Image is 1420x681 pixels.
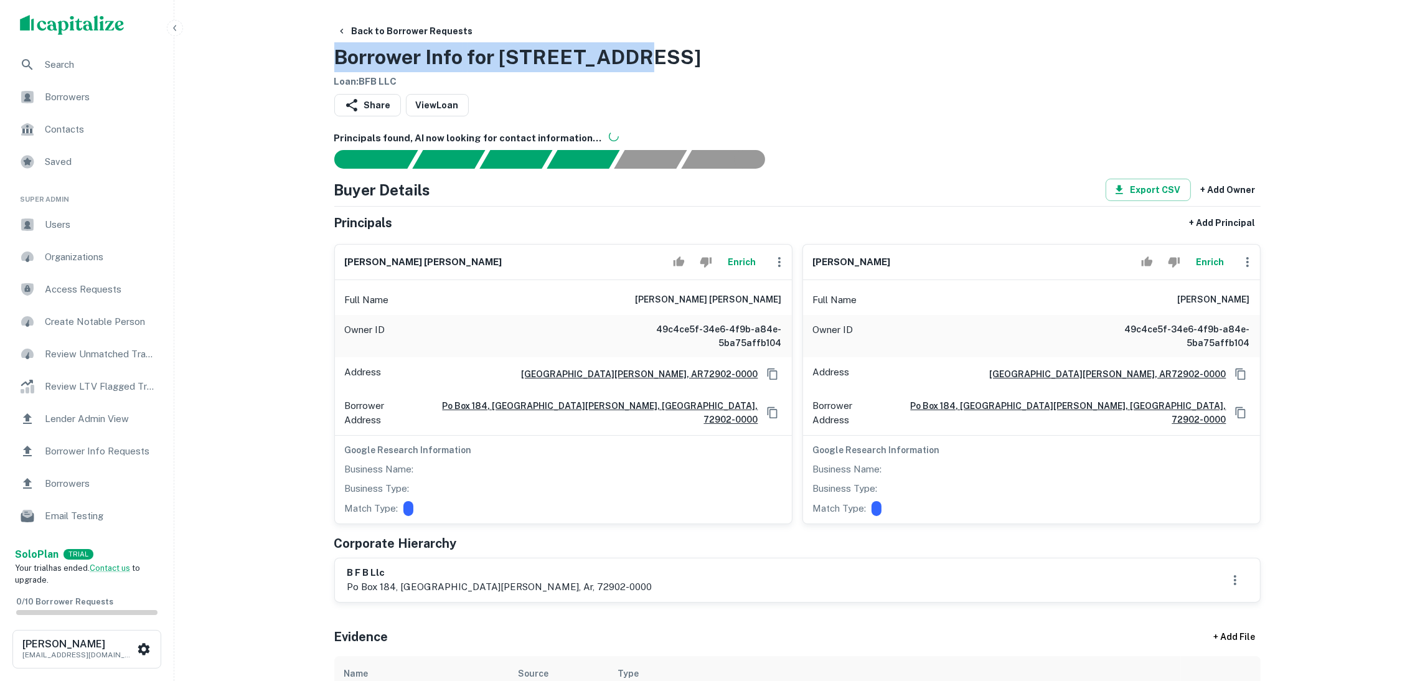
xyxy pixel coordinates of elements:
a: Email Testing [10,501,164,531]
h6: 49c4ce5f-34e6-4f9b-a84e-5ba75affb104 [1101,322,1250,350]
h6: Principals found, AI now looking for contact information... [334,131,1261,146]
h6: Google Research Information [813,443,1250,457]
a: Create Notable Person [10,307,164,337]
a: Email Analytics [10,533,164,563]
span: Review Unmatched Transactions [45,347,156,362]
p: Full Name [345,293,389,308]
p: Business Type: [813,481,878,496]
strong: Solo Plan [15,548,59,560]
button: Accept [1136,250,1158,275]
span: Email Testing [45,509,156,524]
button: Back to Borrower Requests [332,20,478,42]
span: Contacts [45,122,156,137]
span: Create Notable Person [45,314,156,329]
p: [EMAIL_ADDRESS][DOMAIN_NAME] [22,649,134,660]
a: SoloPlan [15,547,59,562]
button: Enrich [1190,250,1230,275]
button: Accept [668,250,690,275]
div: Principals found, AI now looking for contact information... [547,150,619,169]
a: Access Requests [10,275,164,304]
p: Address [345,365,382,383]
button: Enrich [722,250,762,275]
iframe: Chat Widget [1358,581,1420,641]
a: Organizations [10,242,164,272]
a: Saved [10,147,164,177]
span: Your trial has ended. to upgrade. [15,563,140,585]
p: Owner ID [345,322,385,350]
span: 0 / 10 Borrower Requests [16,597,113,606]
h4: Buyer Details [334,179,431,201]
a: Review Unmatched Transactions [10,339,164,369]
h3: Borrower Info for [STREET_ADDRESS] [334,42,702,72]
h6: Loan : BFB LLC [334,75,702,89]
h6: Google Research Information [345,443,782,457]
h6: po box 184, [GEOGRAPHIC_DATA][PERSON_NAME], [GEOGRAPHIC_DATA], 72902-0000 [888,399,1226,426]
h6: [PERSON_NAME] [PERSON_NAME] [636,293,782,308]
a: Contact us [90,563,130,573]
div: Borrowers [10,469,164,499]
span: Borrowers [45,90,156,105]
img: capitalize-logo.png [20,15,125,35]
button: Share [334,94,401,116]
p: Match Type: [345,501,398,516]
div: + Add File [1191,626,1278,649]
a: po box 184, [GEOGRAPHIC_DATA][PERSON_NAME], [GEOGRAPHIC_DATA], 72902-0000 [420,399,758,426]
a: Lender Admin View [10,404,164,434]
h5: Principals [334,214,393,232]
p: Business Type: [345,481,410,496]
span: Users [45,217,156,232]
div: Sending borrower request to AI... [319,150,413,169]
span: Review LTV Flagged Transactions [45,379,156,394]
div: Source [519,666,549,681]
span: Organizations [45,250,156,265]
a: Review LTV Flagged Transactions [10,372,164,402]
div: Type [618,666,639,681]
span: Access Requests [45,282,156,297]
a: Borrower Info Requests [10,436,164,466]
p: Business Name: [345,462,414,477]
div: Name [344,666,369,681]
div: Documents found, AI parsing details... [479,150,552,169]
span: Borrowers [45,476,156,491]
h6: [GEOGRAPHIC_DATA][PERSON_NAME], AR72902-0000 [980,367,1226,381]
p: Owner ID [813,322,853,350]
p: Match Type: [813,501,867,516]
div: Your request is received and processing... [412,150,485,169]
span: Lender Admin View [45,411,156,426]
div: Contacts [10,115,164,144]
a: Search [10,50,164,80]
div: Principals found, still searching for contact information. This may take time... [614,150,687,169]
span: Borrower Info Requests [45,444,156,459]
span: Saved [45,154,156,169]
h6: [PERSON_NAME] [22,639,134,649]
p: po box 184, [GEOGRAPHIC_DATA][PERSON_NAME], ar, 72902-0000 [347,580,652,594]
li: Super Admin [10,179,164,210]
p: Business Name: [813,462,882,477]
a: [GEOGRAPHIC_DATA][PERSON_NAME], AR72902-0000 [512,367,758,381]
h6: [PERSON_NAME] [1178,293,1250,308]
h6: 49c4ce5f-34e6-4f9b-a84e-5ba75affb104 [632,322,782,350]
h6: [PERSON_NAME] [PERSON_NAME] [345,255,502,270]
p: Borrower Address [813,398,883,428]
h5: Evidence [334,627,388,646]
h5: Corporate Hierarchy [334,534,457,553]
a: Borrowers [10,82,164,112]
a: ViewLoan [406,94,469,116]
div: Users [10,210,164,240]
button: Copy Address [763,365,782,383]
h6: b f b llc [347,566,652,580]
